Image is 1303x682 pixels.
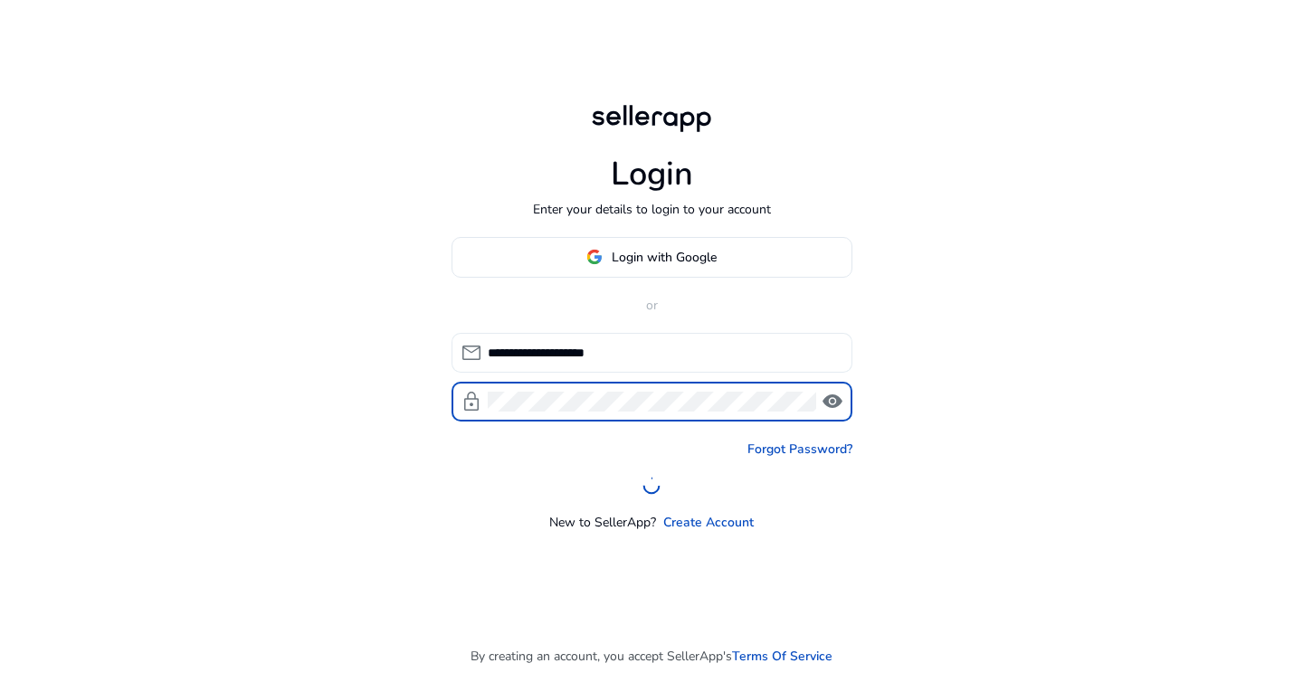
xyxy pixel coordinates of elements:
span: Login with Google [612,248,717,267]
a: Terms Of Service [732,647,832,666]
button: Login with Google [452,237,852,278]
p: or [452,296,852,315]
span: visibility [822,391,843,412]
a: Forgot Password? [747,440,852,459]
h1: Login [611,155,693,194]
span: lock [461,391,482,412]
p: Enter your details to login to your account [533,200,771,219]
a: Create Account [663,513,754,532]
img: google-logo.svg [586,249,603,265]
span: mail [461,342,482,364]
p: New to SellerApp? [549,513,656,532]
